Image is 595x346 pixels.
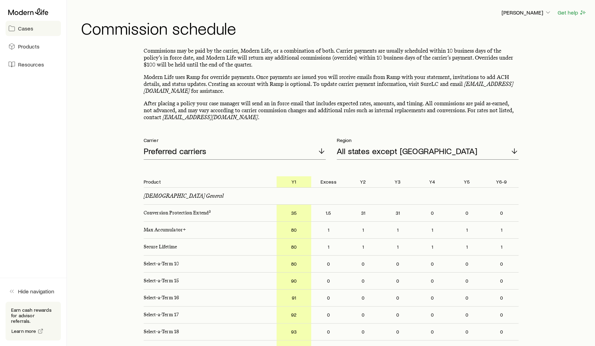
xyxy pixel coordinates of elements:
[144,100,519,121] p: After placing a policy your case manager will send an in force email that includes expected rates...
[311,290,346,306] p: 0
[484,205,519,221] p: 0
[415,307,450,323] p: 0
[138,323,277,340] p: Select-a-Term 18
[484,256,519,272] p: 0
[18,43,39,50] span: Products
[449,323,484,340] p: 0
[380,290,415,306] p: 0
[18,288,54,295] span: Hide navigation
[557,9,587,17] button: Get help
[11,307,55,324] p: Earn cash rewards for advisor referrals.
[415,323,450,340] p: 0
[380,323,415,340] p: 0
[484,176,519,187] p: Y6-9
[277,273,311,289] p: 90
[449,290,484,306] p: 0
[346,273,380,289] p: 0
[311,256,346,272] p: 0
[380,222,415,238] p: 1
[138,307,277,323] p: Select-a-Term 17
[6,57,61,72] a: Resources
[138,256,277,272] p: Select-a-Term 10
[501,9,552,17] button: [PERSON_NAME]
[346,290,380,306] p: 0
[484,222,519,238] p: 1
[18,61,44,68] span: Resources
[277,290,311,306] p: 91
[380,307,415,323] p: 0
[144,47,519,68] p: Commissions may be paid by the carrier, Modern Life, or a combination of both. Carrier payments a...
[449,205,484,221] p: 0
[484,273,519,289] p: 0
[311,307,346,323] p: 0
[144,74,519,95] p: Modern Life uses Ramp for override payments. Once payments are issued you will receive emails fro...
[484,323,519,340] p: 0
[277,205,311,221] p: 35
[209,210,211,216] a: 3
[277,176,311,187] p: Y1
[209,209,211,214] sup: 3
[144,193,224,199] p: [DEMOGRAPHIC_DATA] General
[484,307,519,323] p: 0
[81,20,587,36] h1: Commission schedule
[484,290,519,306] p: 0
[144,146,206,156] p: Preferred carriers
[346,222,380,238] p: 1
[380,176,415,187] p: Y3
[277,239,311,255] p: 80
[11,329,36,334] span: Learn more
[415,176,450,187] p: Y4
[138,290,277,306] p: Select-a-Term 16
[144,137,326,143] p: Carrier
[449,176,484,187] p: Y5
[346,307,380,323] p: 0
[415,222,450,238] p: 1
[277,222,311,238] p: 80
[415,290,450,306] p: 0
[311,273,346,289] p: 0
[346,176,380,187] p: Y2
[449,256,484,272] p: 0
[6,21,61,36] a: Cases
[346,205,380,221] p: 31
[484,239,519,255] p: 1
[337,146,477,156] p: All states except [GEOGRAPHIC_DATA]
[380,205,415,221] p: 31
[311,222,346,238] p: 1
[337,137,519,143] p: Region
[277,256,311,272] p: 80
[502,9,551,16] p: [PERSON_NAME]
[449,222,484,238] p: 1
[277,323,311,340] p: 93
[138,205,277,221] p: Conversion Protection Extend
[449,239,484,255] p: 1
[346,323,380,340] p: 0
[6,302,61,340] div: Earn cash rewards for advisor referrals.Learn more
[163,114,258,121] a: [EMAIL_ADDRESS][DOMAIN_NAME]
[138,222,277,238] p: Max Accumulator+
[311,239,346,255] p: 1
[449,273,484,289] p: 0
[346,256,380,272] p: 0
[415,256,450,272] p: 0
[415,239,450,255] p: 1
[380,256,415,272] p: 0
[138,239,277,255] p: Secure Lifetime
[138,176,277,187] p: Product
[449,307,484,323] p: 0
[415,205,450,221] p: 0
[415,273,450,289] p: 0
[346,239,380,255] p: 1
[6,39,61,54] a: Products
[311,176,346,187] p: Excess
[18,25,33,32] span: Cases
[6,284,61,299] button: Hide navigation
[144,81,513,94] a: [EMAIL_ADDRESS][DOMAIN_NAME]
[380,239,415,255] p: 1
[311,323,346,340] p: 0
[138,273,277,289] p: Select-a-Term 15
[380,273,415,289] p: 0
[311,205,346,221] p: 1.5
[277,307,311,323] p: 92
